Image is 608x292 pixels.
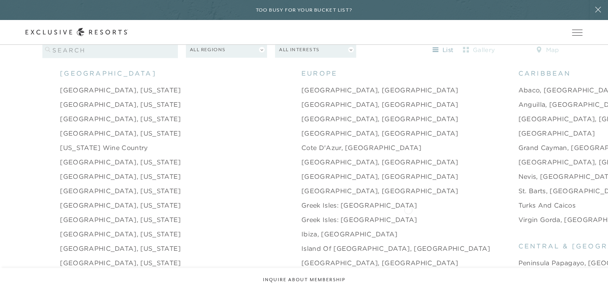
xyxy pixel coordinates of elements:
button: Open navigation [572,30,582,35]
a: [GEOGRAPHIC_DATA] [518,128,595,138]
a: [GEOGRAPHIC_DATA], [GEOGRAPHIC_DATA] [301,85,458,95]
a: [GEOGRAPHIC_DATA], [US_STATE] [60,128,181,138]
button: list [425,44,461,56]
a: Turks and Caicos [518,200,576,210]
a: [GEOGRAPHIC_DATA], [US_STATE] [60,172,181,181]
a: [GEOGRAPHIC_DATA], [GEOGRAPHIC_DATA] [301,172,458,181]
a: [GEOGRAPHIC_DATA], [GEOGRAPHIC_DATA] [301,258,458,268]
a: [GEOGRAPHIC_DATA], [GEOGRAPHIC_DATA] [301,128,458,138]
input: search [42,42,178,58]
h6: Too busy for your bucket list? [256,6,353,14]
span: europe [301,68,337,78]
a: [GEOGRAPHIC_DATA], [US_STATE] [60,244,181,253]
a: [GEOGRAPHIC_DATA], [US_STATE] [60,229,181,239]
a: [US_STATE] Wine Country [60,143,148,152]
button: All Interests [275,42,356,58]
a: [GEOGRAPHIC_DATA], [US_STATE] [60,215,181,224]
span: caribbean [518,68,571,78]
button: map [530,44,566,56]
a: Ibiza, [GEOGRAPHIC_DATA] [301,229,398,239]
span: [GEOGRAPHIC_DATA] [60,68,156,78]
a: [GEOGRAPHIC_DATA], [US_STATE] [60,100,181,109]
a: Greek Isles: [GEOGRAPHIC_DATA] [301,215,417,224]
a: [GEOGRAPHIC_DATA], [GEOGRAPHIC_DATA] [301,114,458,124]
a: Greek Isles: [GEOGRAPHIC_DATA] [301,200,417,210]
a: [GEOGRAPHIC_DATA], [GEOGRAPHIC_DATA] [301,100,458,109]
a: [GEOGRAPHIC_DATA], [GEOGRAPHIC_DATA] [301,186,458,196]
a: [GEOGRAPHIC_DATA], [GEOGRAPHIC_DATA] [301,157,458,167]
a: [GEOGRAPHIC_DATA], [US_STATE] [60,85,181,95]
a: [GEOGRAPHIC_DATA], [US_STATE] [60,186,181,196]
a: Island of [GEOGRAPHIC_DATA], [GEOGRAPHIC_DATA] [301,244,490,253]
button: All Regions [186,42,267,58]
a: [GEOGRAPHIC_DATA], [US_STATE] [60,200,181,210]
a: [GEOGRAPHIC_DATA], [US_STATE] [60,258,181,268]
a: Cote d'Azur, [GEOGRAPHIC_DATA] [301,143,422,152]
a: [GEOGRAPHIC_DATA], [US_STATE] [60,157,181,167]
a: [GEOGRAPHIC_DATA], [US_STATE] [60,114,181,124]
button: gallery [461,44,497,56]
